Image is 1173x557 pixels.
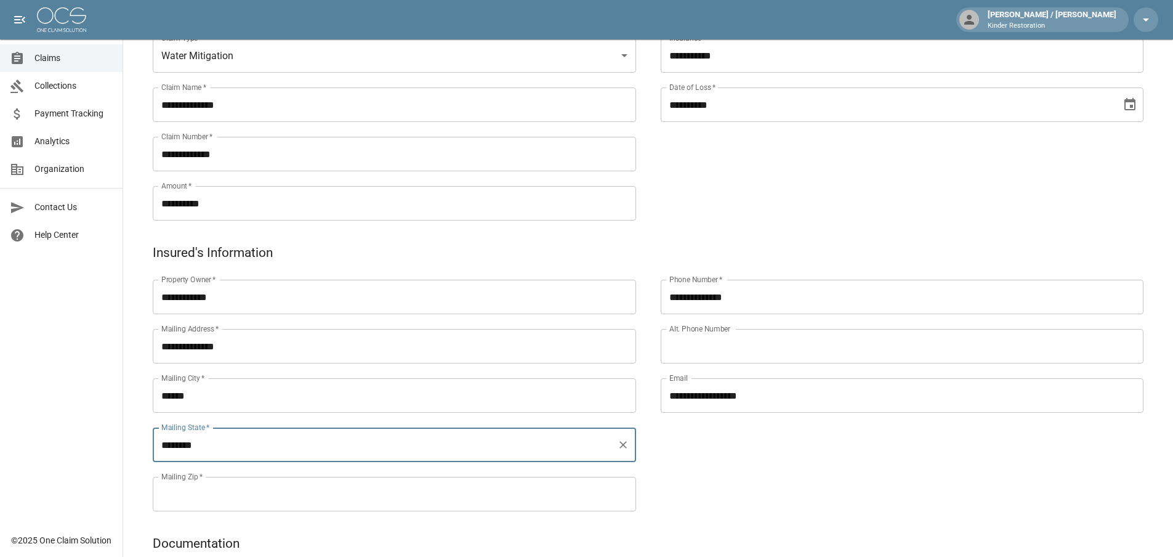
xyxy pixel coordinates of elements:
label: Email [669,373,688,383]
span: Organization [34,163,113,176]
label: Mailing City [161,373,205,383]
img: ocs-logo-white-transparent.png [37,7,86,32]
span: Contact Us [34,201,113,214]
span: Payment Tracking [34,107,113,120]
label: Alt. Phone Number [669,323,730,334]
button: open drawer [7,7,32,32]
span: Analytics [34,135,113,148]
button: Choose date, selected date is Aug 27, 2025 [1118,92,1142,117]
label: Phone Number [669,274,722,285]
label: Property Owner [161,274,216,285]
label: Claim Name [161,82,206,92]
div: [PERSON_NAME] / [PERSON_NAME] [983,9,1121,31]
label: Mailing Zip [161,471,203,482]
label: Date of Loss [669,82,715,92]
label: Mailing State [161,422,209,433]
span: Claims [34,52,113,65]
span: Help Center [34,229,113,242]
span: Collections [34,79,113,92]
p: Kinder Restoration [988,21,1116,31]
label: Mailing Address [161,323,219,334]
label: Claim Number [161,131,212,142]
label: Amount [161,181,192,191]
div: © 2025 One Claim Solution [11,534,111,547]
button: Clear [615,436,632,453]
div: Water Mitigation [153,38,636,73]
